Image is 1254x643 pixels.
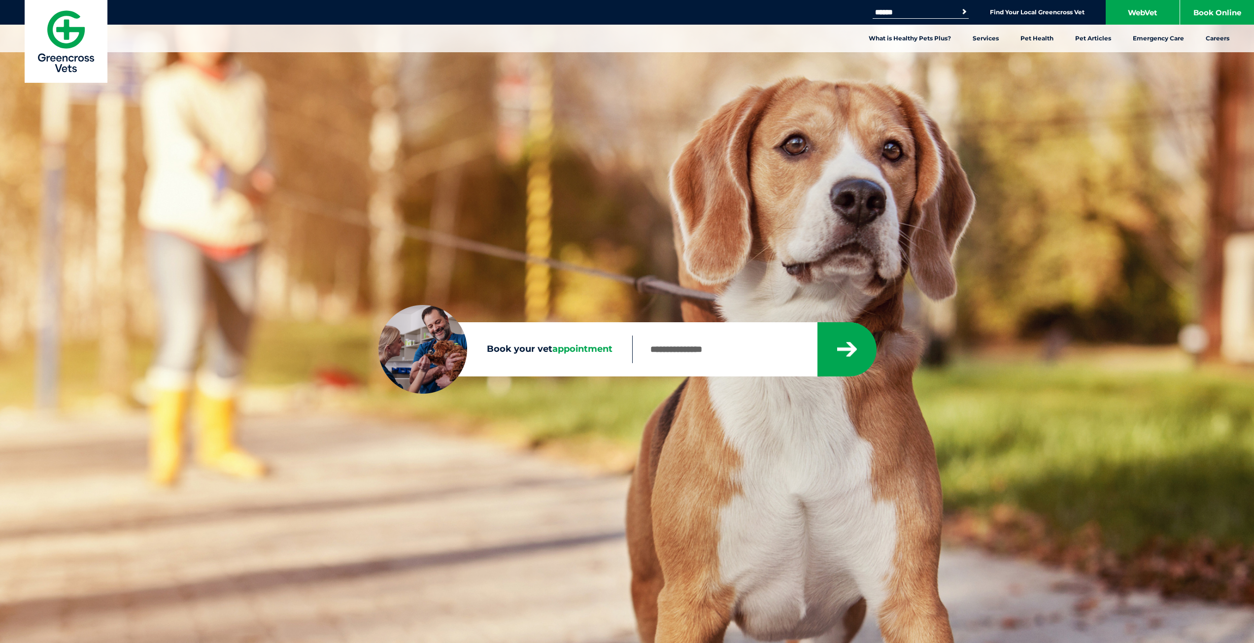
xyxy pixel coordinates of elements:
button: Search [959,7,969,17]
a: Find Your Local Greencross Vet [990,8,1085,16]
a: Pet Articles [1064,25,1122,52]
a: Pet Health [1010,25,1064,52]
label: Book your vet [378,342,632,357]
a: What is Healthy Pets Plus? [858,25,962,52]
a: Services [962,25,1010,52]
a: Emergency Care [1122,25,1195,52]
span: appointment [552,343,612,354]
a: Careers [1195,25,1240,52]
